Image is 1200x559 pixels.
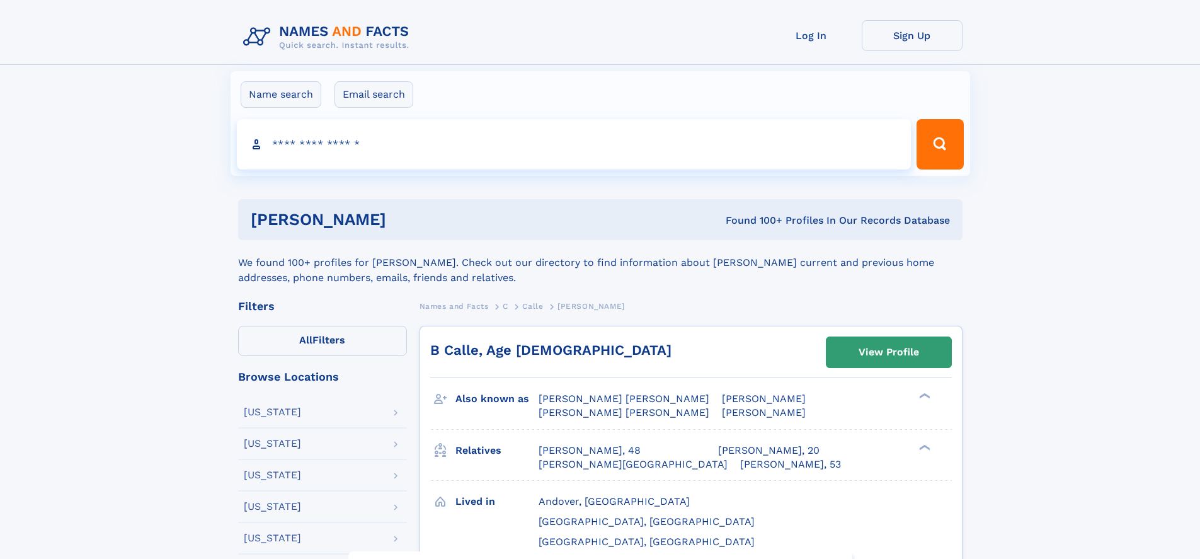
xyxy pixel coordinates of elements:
[740,458,841,471] a: [PERSON_NAME], 53
[722,406,806,418] span: [PERSON_NAME]
[238,240,963,285] div: We found 100+ profiles for [PERSON_NAME]. Check out our directory to find information about [PERS...
[455,491,539,512] h3: Lived in
[539,495,690,507] span: Andover, [GEOGRAPHIC_DATA]
[539,458,728,471] a: [PERSON_NAME][GEOGRAPHIC_DATA]
[539,444,641,458] a: [PERSON_NAME], 48
[244,439,301,449] div: [US_STATE]
[238,371,407,383] div: Browse Locations
[761,20,862,51] a: Log In
[241,81,321,108] label: Name search
[916,443,931,451] div: ❯
[251,212,556,228] h1: [PERSON_NAME]
[244,470,301,480] div: [US_STATE]
[917,119,963,170] button: Search Button
[420,298,489,314] a: Names and Facts
[455,388,539,410] h3: Also known as
[237,119,911,170] input: search input
[539,393,709,405] span: [PERSON_NAME] [PERSON_NAME]
[826,337,951,367] a: View Profile
[722,393,806,405] span: [PERSON_NAME]
[916,392,931,400] div: ❯
[238,20,420,54] img: Logo Names and Facts
[430,342,671,358] a: B Calle, Age [DEMOGRAPHIC_DATA]
[539,406,709,418] span: [PERSON_NAME] [PERSON_NAME]
[244,533,301,543] div: [US_STATE]
[539,516,755,527] span: [GEOGRAPHIC_DATA], [GEOGRAPHIC_DATA]
[556,214,950,228] div: Found 100+ Profiles In Our Records Database
[244,407,301,417] div: [US_STATE]
[859,338,919,367] div: View Profile
[238,326,407,356] label: Filters
[522,302,543,311] span: Calle
[455,440,539,461] h3: Relatives
[862,20,963,51] a: Sign Up
[503,298,508,314] a: C
[539,536,755,548] span: [GEOGRAPHIC_DATA], [GEOGRAPHIC_DATA]
[557,302,625,311] span: [PERSON_NAME]
[522,298,543,314] a: Calle
[244,502,301,512] div: [US_STATE]
[238,301,407,312] div: Filters
[334,81,413,108] label: Email search
[503,302,508,311] span: C
[718,444,820,458] a: [PERSON_NAME], 20
[299,334,312,346] span: All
